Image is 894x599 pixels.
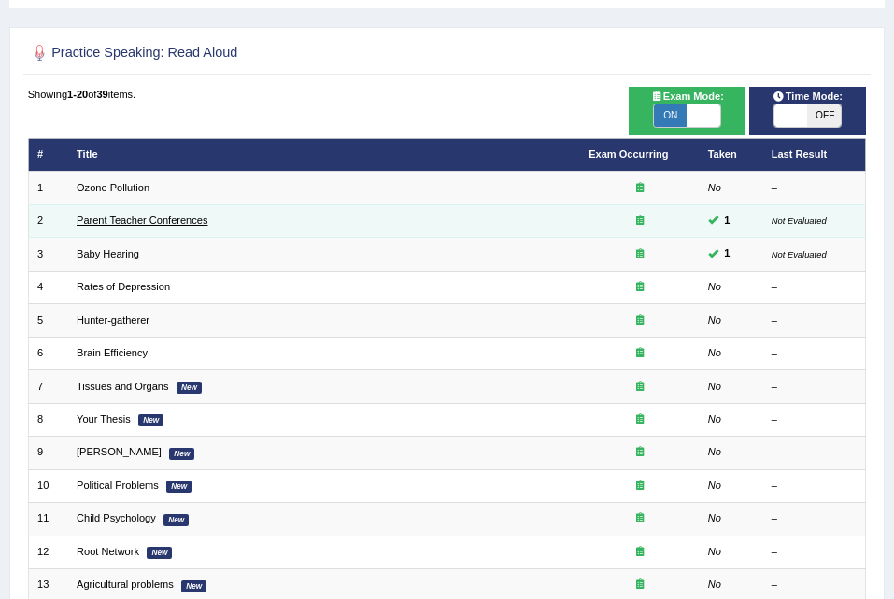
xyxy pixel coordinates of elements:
[147,547,172,559] em: New
[28,403,68,436] td: 8
[28,41,548,65] h2: Practice Speaking: Read Aloud
[77,413,131,425] a: Your Thesis
[77,182,149,193] a: Ozone Pollution
[718,245,736,262] span: You can still take this question
[708,512,721,523] em: No
[28,370,68,403] td: 7
[28,238,68,271] td: 3
[77,314,149,326] a: Hunter-gatherer
[772,380,857,395] div: –
[772,479,857,494] div: –
[589,545,690,560] div: Exam occurring question
[68,138,580,171] th: Title
[28,304,68,337] td: 5
[589,346,690,361] div: Exam occurring question
[589,313,690,328] div: Exam occurring question
[138,414,163,426] em: New
[67,89,88,100] b: 1-20
[163,514,189,526] em: New
[772,181,857,196] div: –
[589,181,690,196] div: Exam occurring question
[589,578,690,592] div: Exam occurring question
[28,138,68,171] th: #
[708,281,721,292] em: No
[708,381,721,392] em: No
[708,480,721,491] em: No
[718,213,736,230] span: You can still take this question
[28,437,68,469] td: 9
[77,480,159,491] a: Political Problems
[589,280,690,295] div: Exam occurring question
[181,580,206,592] em: New
[77,446,162,457] a: [PERSON_NAME]
[28,337,68,369] td: 6
[28,536,68,568] td: 12
[77,347,148,358] a: Brain Efficiency
[28,204,68,237] td: 2
[96,89,107,100] b: 39
[77,281,170,292] a: Rates of Depression
[708,578,721,590] em: No
[644,89,730,105] span: Exam Mode:
[708,347,721,358] em: No
[177,382,202,394] em: New
[629,87,746,135] div: Show exams occurring in exams
[166,481,192,493] em: New
[77,512,156,523] a: Child Psychology
[589,412,690,427] div: Exam occurring question
[589,511,690,526] div: Exam occurring question
[169,448,194,460] em: New
[772,445,857,460] div: –
[772,216,827,226] small: Not Evaluated
[772,346,857,361] div: –
[708,546,721,557] em: No
[589,445,690,460] div: Exam occurring question
[77,381,168,392] a: Tissues and Organs
[28,172,68,204] td: 1
[589,479,690,494] div: Exam occurring question
[589,380,690,395] div: Exam occurring question
[28,503,68,536] td: 11
[708,413,721,425] em: No
[772,249,827,259] small: Not Evaluated
[589,247,690,262] div: Exam occurring question
[28,469,68,502] td: 10
[699,138,762,171] th: Taken
[77,248,139,259] a: Baby Hearing
[708,446,721,457] em: No
[807,104,840,127] span: OFF
[772,280,857,295] div: –
[77,215,207,226] a: Parent Teacher Conferences
[766,89,848,105] span: Time Mode:
[77,578,174,590] a: Agricultural problems
[654,104,687,127] span: ON
[28,271,68,303] td: 4
[772,578,857,592] div: –
[772,511,857,526] div: –
[772,412,857,427] div: –
[28,87,867,102] div: Showing of items.
[772,545,857,560] div: –
[708,182,721,193] em: No
[762,138,866,171] th: Last Result
[589,148,668,160] a: Exam Occurring
[77,546,139,557] a: Root Network
[589,214,690,229] div: Exam occurring question
[772,313,857,328] div: –
[708,314,721,326] em: No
